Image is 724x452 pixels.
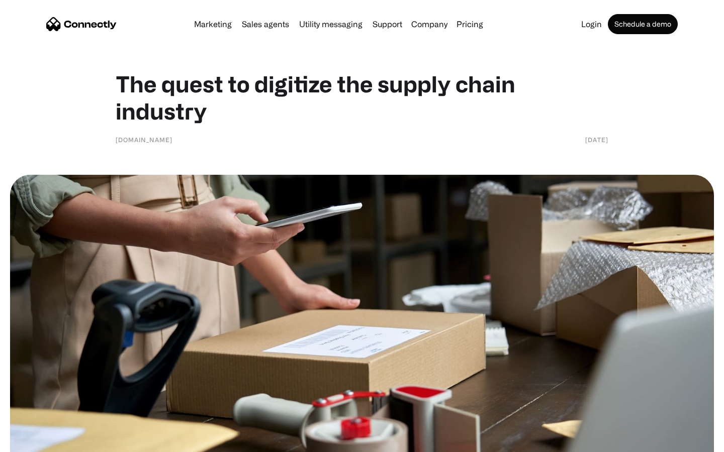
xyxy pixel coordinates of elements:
[238,20,293,28] a: Sales agents
[190,20,236,28] a: Marketing
[577,20,606,28] a: Login
[452,20,487,28] a: Pricing
[116,70,608,125] h1: The quest to digitize the supply chain industry
[369,20,406,28] a: Support
[10,434,60,448] aside: Language selected: English
[295,20,367,28] a: Utility messaging
[116,135,172,145] div: [DOMAIN_NAME]
[46,17,117,32] a: home
[408,17,450,31] div: Company
[608,14,678,34] a: Schedule a demo
[585,135,608,145] div: [DATE]
[411,17,447,31] div: Company
[20,434,60,448] ul: Language list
